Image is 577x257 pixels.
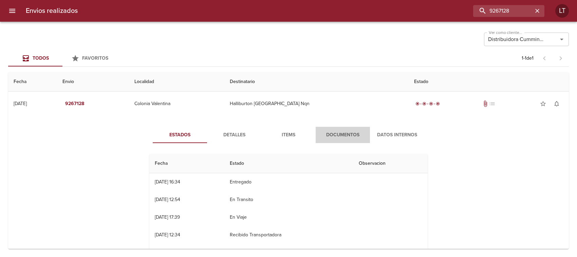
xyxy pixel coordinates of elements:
[422,102,426,106] span: radio_button_checked
[33,55,49,61] span: Todos
[8,72,57,92] th: Fecha
[155,197,180,202] div: [DATE] 12:54
[414,100,441,107] div: Entregado
[536,97,550,111] button: Agregar a favoritos
[522,55,534,62] p: 1 - 1 de 1
[353,154,428,173] th: Observacion
[14,101,27,106] div: [DATE]
[8,50,117,66] div: Tabs Envios
[436,102,440,106] span: radio_button_checked
[540,100,546,107] span: star_border
[155,232,180,238] div: [DATE] 12:34
[224,92,409,116] td: Halliburton [GEOGRAPHIC_DATA] Nqn
[553,100,560,107] span: notifications_none
[129,92,224,116] td: Colonia Valentina
[409,72,569,92] th: Estado
[82,55,108,61] span: Favoritos
[489,100,496,107] span: No tiene pedido asociado
[265,131,312,139] span: Items
[553,50,569,66] span: Pagina siguiente
[153,127,424,143] div: Tabs detalle de guia
[224,191,353,209] td: En Transito
[149,154,224,173] th: Fecha
[550,97,563,111] button: Activar notificaciones
[4,3,20,19] button: menu
[224,226,353,244] td: Recibido Transportadora
[557,35,566,44] button: Abrir
[26,5,78,16] h6: Envios realizados
[157,131,203,139] span: Estados
[129,72,224,92] th: Localidad
[555,4,569,18] div: LT
[224,72,409,92] th: Destinatario
[374,131,420,139] span: Datos Internos
[429,102,433,106] span: radio_button_checked
[482,100,489,107] span: Tiene documentos adjuntos
[224,173,353,191] td: Entregado
[536,55,553,61] span: Pagina anterior
[65,100,84,108] em: 9267128
[57,72,129,92] th: Envio
[224,154,353,173] th: Estado
[224,209,353,226] td: En Viaje
[155,214,180,220] div: [DATE] 17:39
[415,102,420,106] span: radio_button_checked
[155,179,180,185] div: [DATE] 16:34
[320,131,366,139] span: Documentos
[211,131,257,139] span: Detalles
[62,98,87,110] button: 9267128
[473,5,533,17] input: buscar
